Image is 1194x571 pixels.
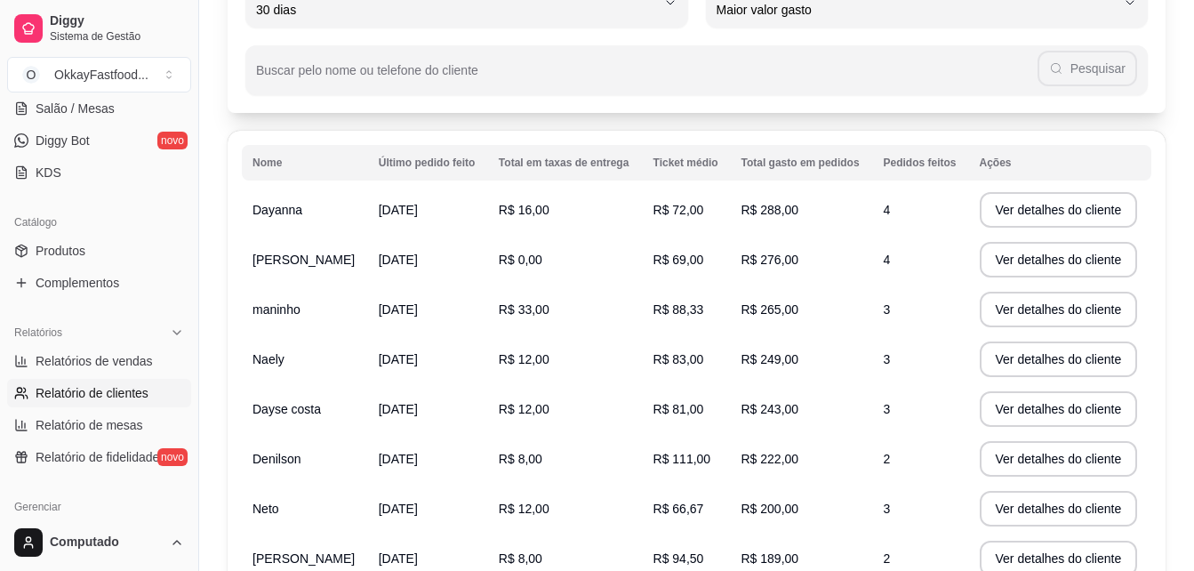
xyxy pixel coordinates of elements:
[741,302,798,317] span: R$ 265,00
[499,551,542,566] span: R$ 8,00
[499,352,549,366] span: R$ 12,00
[980,441,1138,477] button: Ver detalhes do cliente
[741,502,798,516] span: R$ 200,00
[730,145,872,181] th: Total gasto em pedidos
[884,502,891,516] span: 3
[653,302,704,317] span: R$ 88,33
[741,253,798,267] span: R$ 276,00
[252,203,302,217] span: Dayanna
[36,448,159,466] span: Relatório de fidelidade
[256,1,656,19] span: 30 dias
[741,402,798,416] span: R$ 243,00
[252,452,301,466] span: Denilson
[7,94,191,123] a: Salão / Mesas
[653,551,704,566] span: R$ 94,50
[653,253,704,267] span: R$ 69,00
[22,66,40,84] span: O
[36,384,148,402] span: Relatório de clientes
[884,203,891,217] span: 4
[499,502,549,516] span: R$ 12,00
[884,402,891,416] span: 3
[368,145,488,181] th: Último pedido feito
[653,352,704,366] span: R$ 83,00
[50,535,163,551] span: Computado
[36,274,119,292] span: Complementos
[379,402,418,416] span: [DATE]
[7,347,191,375] a: Relatórios de vendas
[242,145,368,181] th: Nome
[7,57,191,92] button: Select a team
[36,164,61,181] span: KDS
[379,302,418,317] span: [DATE]
[54,66,148,84] div: OkkayFastfood ...
[499,402,549,416] span: R$ 12,00
[7,379,191,407] a: Relatório de clientes
[36,416,143,434] span: Relatório de mesas
[379,452,418,466] span: [DATE]
[499,452,542,466] span: R$ 8,00
[7,411,191,439] a: Relatório de mesas
[980,491,1138,527] button: Ver detalhes do cliente
[7,443,191,471] a: Relatório de fidelidadenovo
[50,13,184,29] span: Diggy
[252,402,321,416] span: Dayse costa
[499,302,549,317] span: R$ 33,00
[488,145,643,181] th: Total em taxas de entrega
[379,253,418,267] span: [DATE]
[252,502,279,516] span: Neto
[36,132,90,149] span: Diggy Bot
[884,551,891,566] span: 2
[653,402,704,416] span: R$ 81,00
[7,521,191,564] button: Computado
[980,192,1138,228] button: Ver detalhes do cliente
[653,452,711,466] span: R$ 111,00
[884,352,891,366] span: 3
[379,502,418,516] span: [DATE]
[379,551,418,566] span: [DATE]
[653,203,704,217] span: R$ 72,00
[50,29,184,44] span: Sistema de Gestão
[36,352,153,370] span: Relatórios de vendas
[980,242,1138,277] button: Ver detalhes do cliente
[884,253,891,267] span: 4
[252,302,301,317] span: maninho
[7,208,191,237] div: Catálogo
[7,158,191,187] a: KDS
[884,302,891,317] span: 3
[36,242,85,260] span: Produtos
[980,391,1138,427] button: Ver detalhes do cliente
[873,145,969,181] th: Pedidos feitos
[741,352,798,366] span: R$ 249,00
[14,326,62,340] span: Relatórios
[980,342,1138,377] button: Ver detalhes do cliente
[379,203,418,217] span: [DATE]
[741,452,798,466] span: R$ 222,00
[7,7,191,50] a: DiggySistema de Gestão
[7,493,191,521] div: Gerenciar
[256,68,1038,86] input: Buscar pelo nome ou telefone do cliente
[7,269,191,297] a: Complementos
[969,145,1151,181] th: Ações
[252,352,284,366] span: Naely
[36,100,115,117] span: Salão / Mesas
[741,203,798,217] span: R$ 288,00
[7,126,191,155] a: Diggy Botnovo
[499,203,549,217] span: R$ 16,00
[7,237,191,265] a: Produtos
[980,292,1138,327] button: Ver detalhes do cliente
[499,253,542,267] span: R$ 0,00
[252,551,355,566] span: [PERSON_NAME]
[653,502,704,516] span: R$ 66,67
[643,145,731,181] th: Ticket médio
[884,452,891,466] span: 2
[717,1,1117,19] span: Maior valor gasto
[741,551,798,566] span: R$ 189,00
[379,352,418,366] span: [DATE]
[252,253,355,267] span: [PERSON_NAME]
